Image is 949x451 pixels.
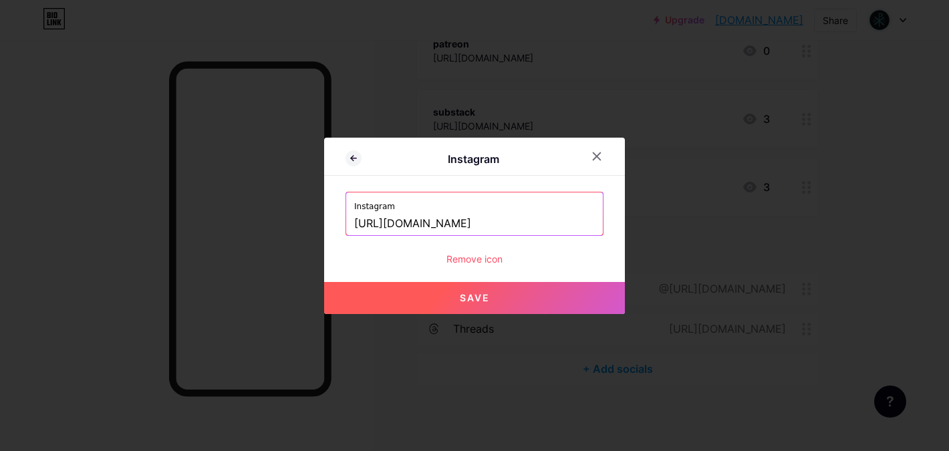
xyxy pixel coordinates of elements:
label: Instagram [354,192,595,212]
input: Instagram username [354,212,595,235]
div: Instagram [362,151,585,167]
button: Save [324,282,625,314]
div: Remove icon [346,252,603,266]
span: Save [460,292,490,303]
